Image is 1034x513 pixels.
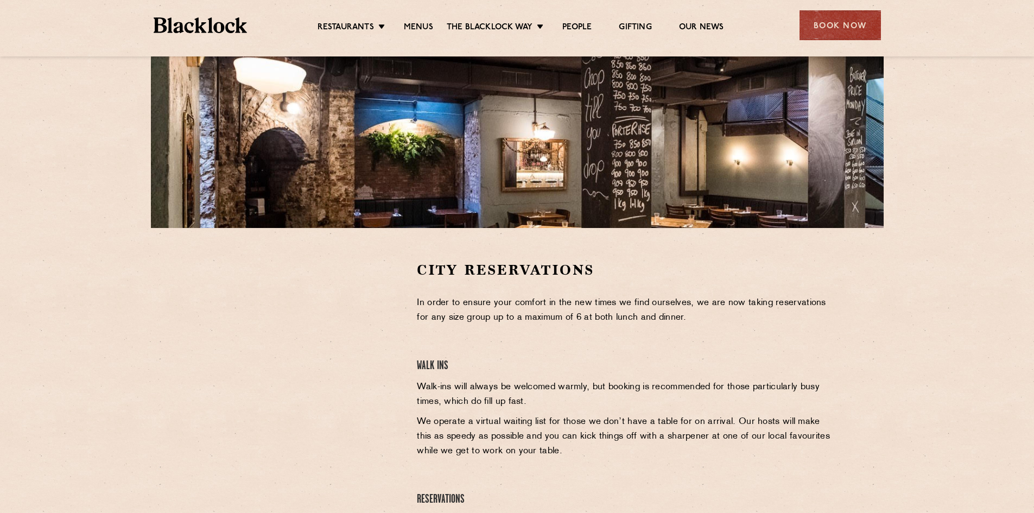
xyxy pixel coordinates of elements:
a: Menus [404,22,433,34]
p: Walk-ins will always be welcomed warmly, but booking is recommended for those particularly busy t... [417,380,833,409]
a: Gifting [619,22,651,34]
h2: City Reservations [417,261,833,280]
p: In order to ensure your comfort in the new times we find ourselves, we are now taking reservation... [417,296,833,325]
div: Book Now [800,10,881,40]
h4: Reservations [417,492,833,507]
h4: Walk Ins [417,359,833,373]
img: BL_Textured_Logo-footer-cropped.svg [154,17,248,33]
iframe: OpenTable make booking widget [240,261,361,424]
a: Restaurants [318,22,374,34]
a: People [562,22,592,34]
a: Our News [679,22,724,34]
p: We operate a virtual waiting list for those we don’t have a table for on arrival. Our hosts will ... [417,415,833,459]
a: The Blacklock Way [447,22,532,34]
